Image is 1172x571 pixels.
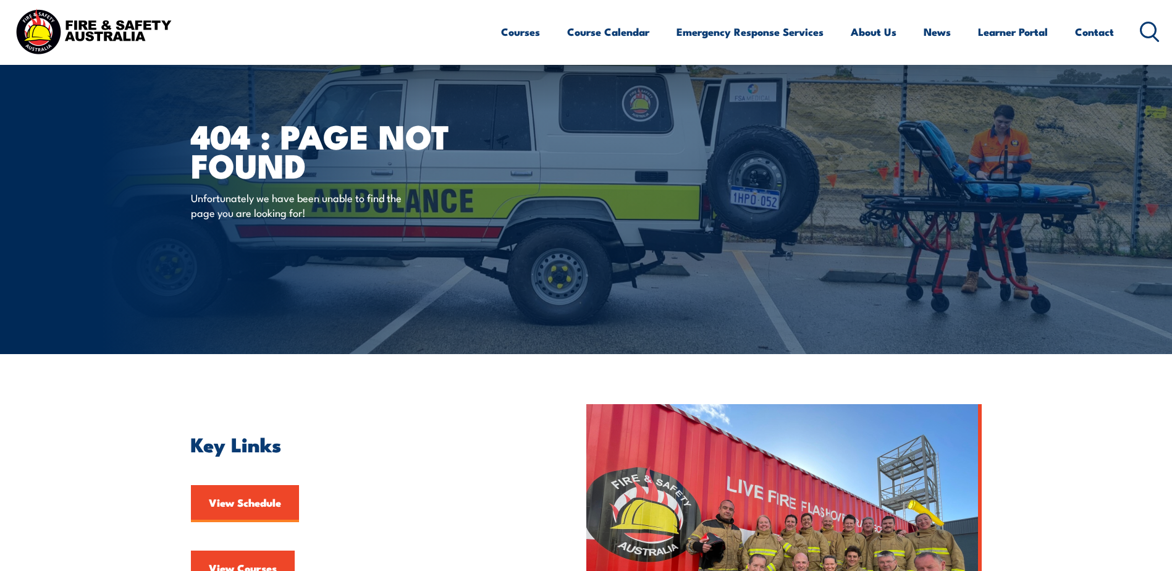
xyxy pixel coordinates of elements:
a: News [924,15,951,48]
a: Contact [1075,15,1114,48]
a: Courses [501,15,540,48]
h2: Key Links [191,435,529,452]
a: About Us [851,15,896,48]
a: Emergency Response Services [677,15,824,48]
a: Learner Portal [978,15,1048,48]
p: Unfortunately we have been unable to find the page you are looking for! [191,190,416,219]
h1: 404 : Page Not Found [191,121,496,179]
a: Course Calendar [567,15,649,48]
a: View Schedule [191,485,299,522]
